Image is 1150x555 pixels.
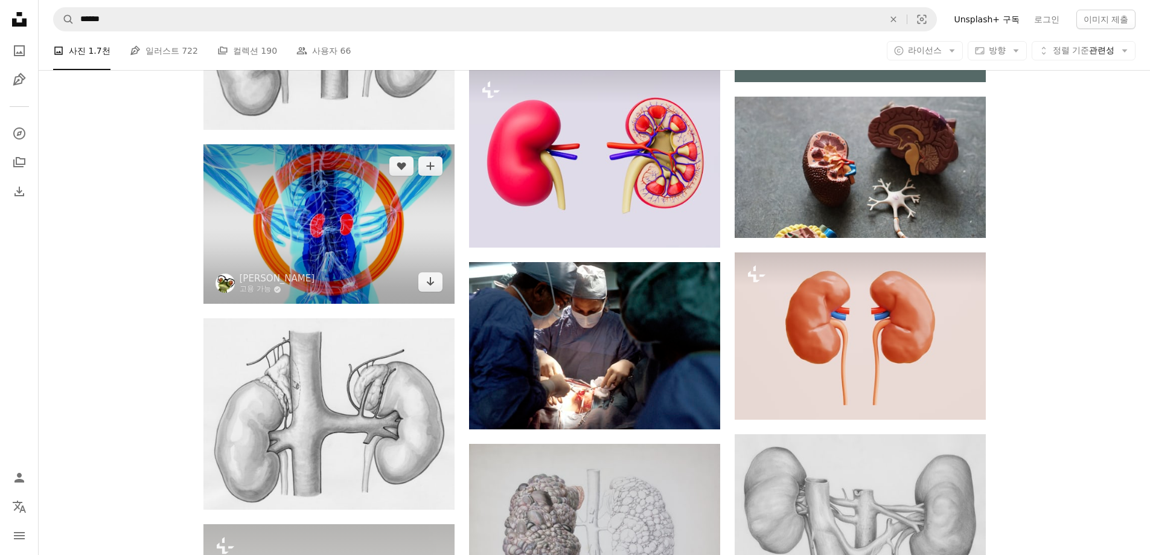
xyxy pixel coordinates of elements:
[7,150,31,175] a: 컬렉션
[880,8,907,31] button: 삭제
[735,526,986,537] a: 인체를 연필로 그린 그림
[54,8,74,31] button: Unsplash 검색
[469,152,720,163] a: 신장과 정상 신장의 다이어그램
[7,466,31,490] a: 로그인 / 가입
[7,39,31,63] a: 사진
[389,156,414,176] button: 좋아요
[947,10,1026,29] a: Unsplash+ 구독
[7,68,31,92] a: 일러스트
[7,524,31,548] button: 메뉴
[261,44,277,57] span: 190
[203,144,455,304] img: 파란색과 빨간색 해파리
[182,44,198,57] span: 722
[296,31,351,70] a: 사용자 66
[907,8,936,31] button: 시각적 검색
[989,45,1006,55] span: 방향
[7,7,31,34] a: 홈 — Unsplash
[216,274,235,293] img: julien Tromeur의 프로필로 이동
[7,495,31,519] button: 언어
[735,161,986,172] a: 갈색 인간 장기 학습 장비
[217,31,277,70] a: 컬렉션 190
[418,272,442,292] a: 다운로드
[1032,41,1136,60] button: 정렬 기준관련성
[203,318,455,510] img: 콩팥 그림
[887,41,963,60] button: 라이선스
[908,45,942,55] span: 라이선스
[469,262,720,429] img: 수술 중 의사와 간호사
[130,31,198,70] a: 일러스트 722
[7,121,31,146] a: 탐색
[968,41,1027,60] button: 방향
[735,252,986,420] img: 신장과 신장의 다이어그램
[240,284,315,294] a: 고용 가능
[735,97,986,238] img: 갈색 인간 장기 학습 장비
[1053,45,1089,55] span: 정렬 기준
[1027,10,1067,29] a: 로그인
[418,156,442,176] button: 컬렉션에 추가
[735,330,986,341] a: 신장과 신장의 다이어그램
[469,340,720,351] a: 수술 중 의사와 간호사
[7,179,31,204] a: 다운로드 내역
[1076,10,1136,29] button: 이미지 제출
[1053,45,1114,57] span: 관련성
[469,535,720,546] a: 인간과 뇌의 그림
[203,218,455,229] a: 파란색과 빨간색 해파리
[53,7,937,31] form: 사이트 전체에서 이미지 찾기
[340,44,351,57] span: 66
[469,68,720,248] img: 신장과 정상 신장의 다이어그램
[240,272,315,284] a: [PERSON_NAME]
[203,408,455,419] a: 콩팥 그림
